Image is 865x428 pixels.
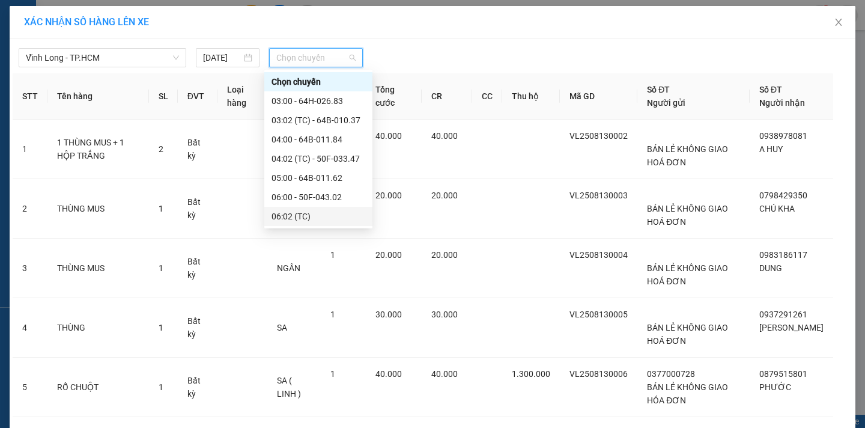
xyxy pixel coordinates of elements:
[159,263,163,273] span: 1
[472,73,502,120] th: CC
[178,179,218,239] td: Bất kỳ
[277,263,300,273] span: NGÂN
[277,376,301,399] span: SA ( LINH )
[647,382,728,405] span: BÁN LẺ KHÔNG GIAO HÓA ĐƠN
[366,73,422,120] th: Tổng cước
[569,369,628,379] span: VL2508130006
[431,250,458,260] span: 20.000
[759,323,824,332] span: [PERSON_NAME]
[569,250,628,260] span: VL2508130004
[431,191,458,200] span: 20.000
[822,6,855,40] button: Close
[24,16,149,28] span: XÁC NHẬN SỐ HÀNG LÊN XE
[330,369,335,379] span: 1
[834,17,843,27] span: close
[276,49,356,67] span: Chọn chuyến
[272,210,365,223] div: 06:02 (TC)
[203,51,242,64] input: 13/08/2025
[759,263,782,273] span: DUNG
[759,191,807,200] span: 0798429350
[178,73,218,120] th: ĐVT
[272,94,365,108] div: 03:00 - 64H-026.83
[272,114,365,127] div: 03:02 (TC) - 64B-010.37
[159,382,163,392] span: 1
[569,131,628,141] span: VL2508130002
[47,179,149,239] td: THÙNG MUS
[272,75,365,88] div: Chọn chuyến
[759,310,807,319] span: 0937291261
[272,191,365,204] div: 06:00 - 50F-043.02
[178,358,218,417] td: Bất kỳ
[47,73,149,120] th: Tên hàng
[375,131,402,141] span: 40.000
[47,298,149,358] td: THÙNG
[178,239,218,298] td: Bất kỳ
[264,72,372,91] div: Chọn chuyến
[560,73,637,120] th: Mã GD
[375,191,402,200] span: 20.000
[759,369,807,379] span: 0879515801
[330,250,335,260] span: 1
[47,120,149,179] td: 1 THÙNG MUS + 1 HỘP TRẮNG
[647,98,685,108] span: Người gửi
[13,179,47,239] td: 2
[375,369,402,379] span: 40.000
[647,144,728,167] span: BÁN LẺ KHÔNG GIAO HOÁ ĐƠN
[431,131,458,141] span: 40.000
[759,204,795,213] span: CHÚ KHA
[159,144,163,154] span: 2
[217,73,267,120] th: Loại hàng
[647,204,728,227] span: BÁN LẺ KHÔNG GIAO HOÁ ĐƠN
[13,120,47,179] td: 1
[759,250,807,260] span: 0983186117
[26,49,179,67] span: Vĩnh Long - TP.HCM
[330,310,335,319] span: 1
[647,85,670,94] span: Số ĐT
[13,358,47,417] td: 5
[431,369,458,379] span: 40.000
[569,310,628,319] span: VL2508130005
[759,382,791,392] span: PHƯỚC
[13,239,47,298] td: 3
[759,144,783,154] span: A HUY
[272,133,365,146] div: 04:00 - 64B-011.84
[759,85,782,94] span: Số ĐT
[13,73,47,120] th: STT
[47,358,149,417] td: RỔ CHUỘT
[647,369,695,379] span: 0377000728
[647,263,728,286] span: BÁN LẺ KHÔNG GIAO HOÁ ĐƠN
[277,323,287,332] span: SA
[159,204,163,213] span: 1
[375,310,402,319] span: 30.000
[159,323,163,332] span: 1
[178,298,218,358] td: Bất kỳ
[375,250,402,260] span: 20.000
[431,310,458,319] span: 30.000
[759,98,805,108] span: Người nhận
[272,152,365,165] div: 04:02 (TC) - 50F-033.47
[47,239,149,298] td: THÙNG MUS
[13,298,47,358] td: 4
[272,171,365,185] div: 05:00 - 64B-011.62
[647,323,728,346] span: BÁN LẺ KHÔNG GIAO HOÁ ĐƠN
[759,131,807,141] span: 0938978081
[422,73,472,120] th: CR
[149,73,178,120] th: SL
[512,369,550,379] span: 1.300.000
[178,120,218,179] td: Bất kỳ
[502,73,560,120] th: Thu hộ
[569,191,628,200] span: VL2508130003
